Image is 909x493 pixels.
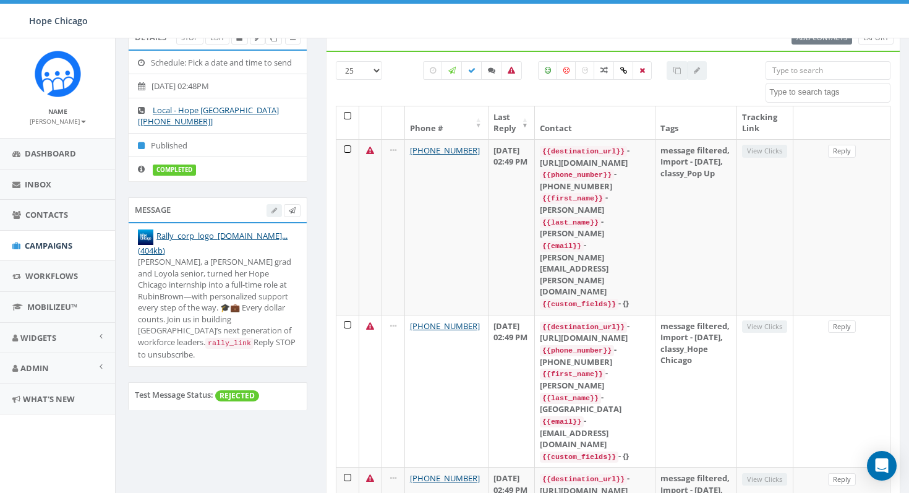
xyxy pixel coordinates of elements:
td: message filtered, Import - [DATE], classy_Pop Up [655,139,737,315]
small: [PERSON_NAME] [30,117,86,126]
th: Tags [655,106,737,139]
span: Workflows [25,270,78,281]
span: REJECTED [215,390,259,401]
span: Inbox [25,179,51,190]
label: Neutral [575,61,595,80]
code: {{custom_fields}} [540,299,618,310]
div: - [PERSON_NAME][EMAIL_ADDRESS][PERSON_NAME][DOMAIN_NAME] [540,239,650,298]
span: Send Test Message [289,205,296,215]
div: - [EMAIL_ADDRESS][DOMAIN_NAME] [540,415,650,450]
li: Schedule: Pick a date and time to send [129,51,307,75]
a: [PHONE_NUMBER] [410,320,480,332]
div: - [URL][DOMAIN_NAME] [540,320,650,344]
i: Schedule: Pick a date and time to send [138,59,151,67]
label: Delivered [461,61,482,80]
code: {{first_name}} [540,369,605,380]
code: {{destination_url}} [540,146,627,157]
code: {{first_name}} [540,193,605,204]
code: {{email}} [540,241,584,252]
div: - {} [540,298,650,310]
code: {{phone_number}} [540,169,614,181]
span: Widgets [20,332,56,343]
a: [PHONE_NUMBER] [410,473,480,484]
code: {{destination_url}} [540,322,627,333]
label: Test Message Status: [135,389,213,401]
div: Message [128,197,307,222]
a: Local - Hope [GEOGRAPHIC_DATA] [[PHONE_NUMBER]] [138,105,279,127]
span: Hope Chicago [29,15,88,27]
th: Last Reply: activate to sort column ascending [489,106,535,139]
a: [PHONE_NUMBER] [410,145,480,156]
div: - [GEOGRAPHIC_DATA] [540,392,650,415]
div: - [PERSON_NAME] [540,192,650,215]
span: Campaigns [25,240,72,251]
label: Negative [557,61,576,80]
label: Removed [633,61,652,80]
a: [PERSON_NAME] [30,115,86,126]
small: Name [48,107,67,116]
div: - [PHONE_NUMBER] [540,168,650,192]
code: {{destination_url}} [540,474,627,485]
th: Tracking Link [737,106,793,139]
div: - [PERSON_NAME] [540,216,650,239]
code: {{phone_number}} [540,345,614,356]
label: Bounced [501,61,522,80]
i: Published [138,142,151,150]
span: MobilizeU™ [27,301,77,312]
span: What's New [23,393,75,405]
label: Replied [481,61,502,80]
label: Sending [442,61,463,80]
div: - [PHONE_NUMBER] [540,344,650,367]
div: Open Intercom Messenger [867,451,897,481]
td: message filtered, Import - [DATE], classy_Hope Chicago [655,315,737,468]
th: Contact [535,106,655,139]
code: {{email}} [540,416,584,427]
label: Mixed [594,61,615,80]
li: [DATE] 02:48PM [129,74,307,98]
label: Positive [538,61,558,80]
code: rally_link [205,338,254,349]
textarea: Search [769,87,890,98]
code: {{last_name}} [540,393,601,404]
a: Rally_corp_logo_[DOMAIN_NAME]... (404kb) [138,230,288,255]
span: Dashboard [25,148,76,159]
img: Rally_Corp_Icon.png [35,51,81,97]
div: - {} [540,450,650,463]
a: Reply [828,320,856,333]
div: - [URL][DOMAIN_NAME] [540,145,650,168]
td: [DATE] 02:49 PM [489,315,535,468]
div: - [PERSON_NAME] [540,367,650,391]
td: [DATE] 02:49 PM [489,139,535,315]
code: {{custom_fields}} [540,452,618,463]
a: Reply [828,473,856,486]
input: Type to search [766,61,890,80]
code: {{last_name}} [540,217,601,228]
span: Contacts [25,209,68,220]
label: Pending [423,61,443,80]
li: Published [129,133,307,158]
span: Admin [20,362,49,374]
a: Reply [828,145,856,158]
label: completed [153,165,196,176]
th: Phone #: activate to sort column ascending [405,106,489,139]
label: Link Clicked [613,61,634,80]
div: [PERSON_NAME], a [PERSON_NAME] grad and Loyola senior, turned her Hope Chicago internship into a ... [138,256,297,360]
